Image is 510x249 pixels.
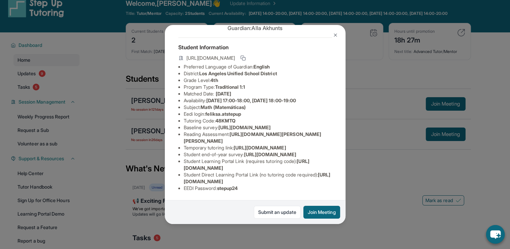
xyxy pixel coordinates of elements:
[239,54,247,62] button: Copy link
[178,24,332,32] p: Guardian: Alla Akhunts
[184,111,332,117] li: Eedi login :
[184,63,332,70] li: Preferred Language of Guardian:
[215,118,236,123] span: 48KMTQ
[184,90,332,97] li: Matched Date:
[217,185,238,191] span: stepup24
[184,117,332,124] li: Tutoring Code :
[218,124,271,130] span: [URL][DOMAIN_NAME]
[206,98,296,103] span: [DATE] 17:00-18:00, [DATE] 18:00-19:00
[184,70,332,77] li: District:
[184,185,332,192] li: EEDI Password :
[178,43,332,51] h4: Student Information
[184,144,332,151] li: Temporary tutoring link :
[210,77,218,83] span: 4th
[184,124,332,131] li: Baseline survey :
[333,32,338,38] img: Close Icon
[216,91,231,96] span: [DATE]
[184,84,332,90] li: Program Type:
[254,206,301,219] a: Submit an update
[244,151,296,157] span: [URL][DOMAIN_NAME]
[205,111,241,117] span: feliksa.atstepup
[234,145,286,150] span: [URL][DOMAIN_NAME]
[184,131,322,144] span: [URL][DOMAIN_NAME][PERSON_NAME][PERSON_NAME]
[184,77,332,84] li: Grade Level:
[184,131,332,144] li: Reading Assessment :
[184,97,332,104] li: Availability:
[201,104,246,110] span: Math (Matemáticas)
[184,104,332,111] li: Subject :
[486,225,505,244] button: chat-button
[215,84,245,90] span: Traditional 1:1
[303,206,340,219] button: Join Meeting
[184,171,332,185] li: Student Direct Learning Portal Link (no tutoring code required) :
[199,71,277,76] span: Los Angeles Unified School District
[184,151,332,158] li: Student end-of-year survey :
[186,55,235,61] span: [URL][DOMAIN_NAME]
[253,64,270,70] span: English
[184,158,332,171] li: Student Learning Portal Link (requires tutoring code) :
